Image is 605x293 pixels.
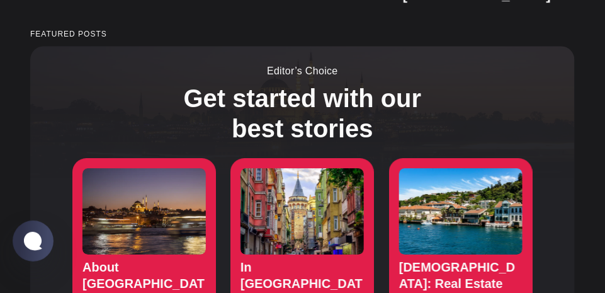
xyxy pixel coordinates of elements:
small: Editor’s Choice [72,64,532,79]
h2: Get started with our best stories [171,83,435,144]
small: Featured posts [30,30,575,38]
